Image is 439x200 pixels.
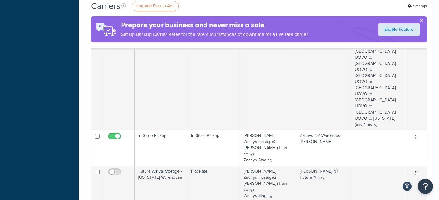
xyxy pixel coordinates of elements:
h4: Prepare your business and never miss a sale [121,20,309,30]
span: Upgrade Plan to Add [135,3,175,9]
td: [PERSON_NAME] Zachys mcstage2 [PERSON_NAME] (Titan copy) Zachys Staging [240,3,296,130]
td: Zachys NY Warehouse [PERSON_NAME] [296,130,351,166]
p: Set up Backup Carrier Rates for the rare circumstances of downtime for a live rate carrier. [121,30,309,39]
button: Open Resource Center [418,179,433,194]
a: Enable Feature [378,23,420,36]
td: [PERSON_NAME][US_STATE] [296,3,351,130]
img: ad-rules-rateshop-fe6ec290ccb7230408bd80ed9643f0289d75e0ffd9eb532fc0e269fcd187b520.png [91,16,121,42]
a: Upgrade Plan to Add [132,1,179,11]
a: Settings [408,2,427,10]
td: [PERSON_NAME] Zachys mcstage2 [PERSON_NAME] (Titan copy) Zachys Staging [240,130,296,166]
td: In-Store Pickup [187,130,240,166]
td: UOVO Delivery [135,3,187,130]
td: In-Store Pickup [135,130,187,166]
td: UOVO to [US_STATE] UOVO to [GEOGRAPHIC_DATA][PERSON_NAME] UOVO to [GEOGRAPHIC_DATA] UOVO to [GEOG... [351,3,405,130]
td: Table Rates [187,3,240,130]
